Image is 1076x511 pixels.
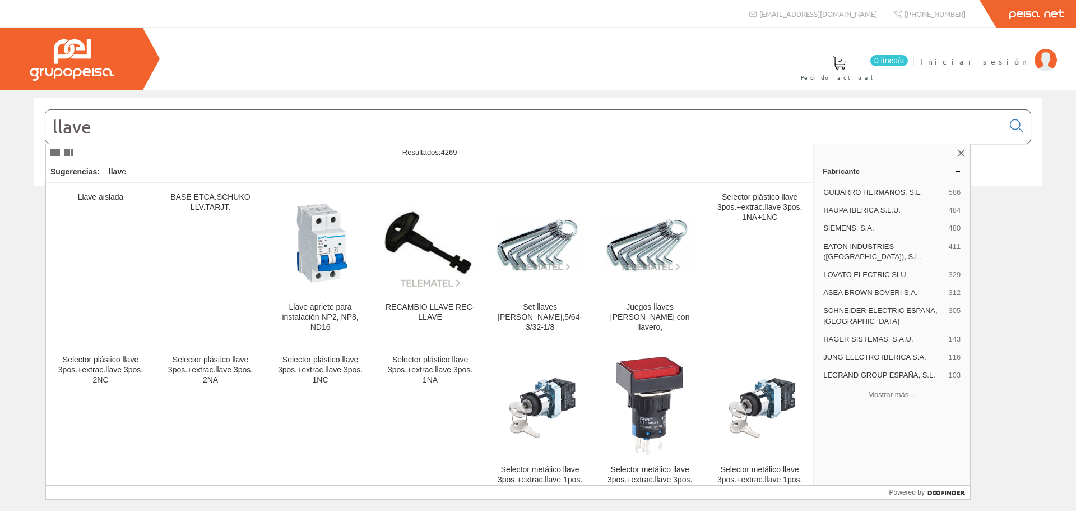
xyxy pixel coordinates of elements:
[104,162,131,182] div: e
[823,242,944,262] span: EATON INDUSTRIES ([GEOGRAPHIC_DATA]), S.L.
[440,148,457,156] span: 4269
[30,39,114,81] img: Grupo Peisa
[948,270,961,280] span: 329
[948,352,961,362] span: 116
[705,183,814,346] a: Selector plástico llave 3pos.+extrac.llave 3pos. 1NA+1NC
[814,162,970,180] a: Fabricante
[375,183,485,346] a: RECAMBIO LLAVE REC-LLAVE RECAMBIO LLAVE REC-LLAVE
[595,183,704,346] a: Juegos llaves Allen con llavero, Juegos llaves [PERSON_NAME] con llavero,
[494,214,586,273] img: Set llaves Allen llavero,5/64-3/32-1/8
[615,355,684,456] img: Selector metálico llave 3pos.+extrac.llave 3pos. 1NC
[402,148,457,156] span: Resultados:
[604,214,695,273] img: Juegos llaves Allen con llavero,
[948,288,961,298] span: 312
[759,9,877,19] span: [EMAIL_ADDRESS][DOMAIN_NAME]
[485,346,595,508] a: Selector metálico llave 3pos.+extrac.llave 1pos. 2NA Selector metálico llave 3pos.+extrac.llave 1...
[494,366,586,445] img: Selector metálico llave 3pos.+extrac.llave 1pos. 2NA
[384,355,476,385] div: Selector plástico llave 3pos.+extrac.llave 3pos. 1NA
[604,302,695,333] div: Juegos llaves [PERSON_NAME] con llavero,
[275,355,366,385] div: Selector plástico llave 3pos.+extrac.llave 3pos. 1NC
[823,205,944,215] span: HAUPA IBERICA S.L.U.
[109,167,122,176] strong: llav
[165,192,256,213] div: BASE ETCA.SCHUKO LLV.TARJT.
[714,366,805,445] img: Selector metálico llave 3pos.+extrac.llave 1pos. 1NC
[823,270,944,280] span: LOVATO ELECTRIC SLU
[714,192,805,223] div: Selector plástico llave 3pos.+extrac.llave 3pos. 1NA+1NC
[55,192,146,202] div: Llave aislada
[714,465,805,495] div: Selector metálico llave 3pos.+extrac.llave 1pos. 1NC
[920,56,1029,67] span: Iniciar sesión
[905,9,966,19] span: [PHONE_NUMBER]
[156,183,265,346] a: BASE ETCA.SCHUKO LLV.TARJT.
[889,486,971,499] a: Powered by
[55,355,146,385] div: Selector plástico llave 3pos.+extrac.llave 3pos. 2NC
[823,288,944,298] span: ASEA BROWN BOVERI S.A.
[870,55,908,66] span: 0 línea/s
[485,183,595,346] a: Set llaves Allen llavero,5/64-3/32-1/8 Set llaves [PERSON_NAME],5/64-3/32-1/8
[384,302,476,323] div: RECAMBIO LLAVE REC-LLAVE
[595,346,704,508] a: Selector metálico llave 3pos.+extrac.llave 3pos. 1NC Selector metálico llave 3pos.+extrac.llave 3...
[266,346,375,508] a: Selector plástico llave 3pos.+extrac.llave 3pos. 1NC
[45,110,1003,144] input: Buscar...
[823,306,944,326] span: SCHNEIDER ELECTRIC ESPAÑA, [GEOGRAPHIC_DATA]
[948,205,961,215] span: 484
[948,334,961,344] span: 143
[823,370,944,380] span: LEGRAND GROUP ESPAÑA, S.L.
[284,192,356,293] img: Llave apriete para instalación NP2, NP8, ND16
[889,487,925,498] span: Powered by
[920,47,1057,57] a: Iniciar sesión
[948,187,961,197] span: 586
[46,183,155,346] a: Llave aislada
[266,183,375,346] a: Llave apriete para instalación NP2, NP8, ND16 Llave apriete para instalación NP2, NP8, ND16
[818,385,966,404] button: Mostrar más…
[948,370,961,380] span: 103
[604,465,695,495] div: Selector metálico llave 3pos.+extrac.llave 3pos. 1NC
[823,187,944,197] span: GUIJARRO HERMANOS, S.L.
[948,242,961,262] span: 411
[823,352,944,362] span: JUNG ELECTRO IBERICA S.A.
[948,306,961,326] span: 305
[275,302,366,333] div: Llave apriete para instalación NP2, NP8, ND16
[494,302,586,333] div: Set llaves [PERSON_NAME],5/64-3/32-1/8
[823,334,944,344] span: HAGER SISTEMAS, S.A.U.
[705,346,814,508] a: Selector metálico llave 3pos.+extrac.llave 1pos. 1NC Selector metálico llave 3pos.+extrac.llave 1...
[823,223,944,233] span: SIEMENS, S.A.
[34,200,1042,210] div: © Grupo Peisa
[156,346,265,508] a: Selector plástico llave 3pos.+extrac.llave 3pos. 2NA
[801,72,877,83] span: Pedido actual
[46,164,102,180] div: Sugerencias:
[375,346,485,508] a: Selector plástico llave 3pos.+extrac.llave 3pos. 1NA
[165,355,256,385] div: Selector plástico llave 3pos.+extrac.llave 3pos. 2NA
[494,465,586,495] div: Selector metálico llave 3pos.+extrac.llave 1pos. 2NA
[948,223,961,233] span: 480
[46,346,155,508] a: Selector plástico llave 3pos.+extrac.llave 3pos. 2NC
[384,197,476,288] img: RECAMBIO LLAVE REC-LLAVE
